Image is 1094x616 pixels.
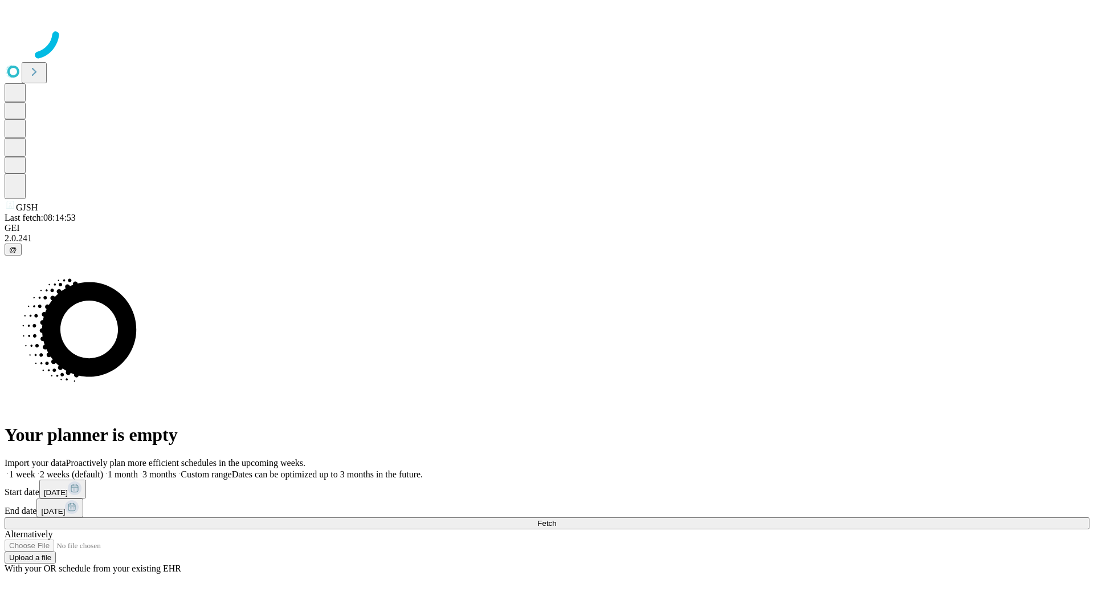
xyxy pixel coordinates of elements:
[9,245,17,254] span: @
[16,202,38,212] span: GJSH
[9,469,35,479] span: 1 week
[537,519,556,528] span: Fetch
[44,488,68,497] span: [DATE]
[5,517,1089,529] button: Fetch
[5,480,1089,499] div: Start date
[5,564,181,573] span: With your OR schedule from your existing EHR
[5,213,76,222] span: Last fetch: 08:14:53
[5,529,52,539] span: Alternatively
[142,469,176,479] span: 3 months
[5,244,22,256] button: @
[232,469,423,479] span: Dates can be optimized up to 3 months in the future.
[66,458,305,468] span: Proactively plan more efficient schedules in the upcoming weeks.
[5,458,66,468] span: Import your data
[41,507,65,516] span: [DATE]
[108,469,138,479] span: 1 month
[36,499,83,517] button: [DATE]
[5,552,56,564] button: Upload a file
[39,480,86,499] button: [DATE]
[5,424,1089,445] h1: Your planner is empty
[5,499,1089,517] div: End date
[40,469,103,479] span: 2 weeks (default)
[5,233,1089,244] div: 2.0.241
[181,469,231,479] span: Custom range
[5,223,1089,233] div: GEI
